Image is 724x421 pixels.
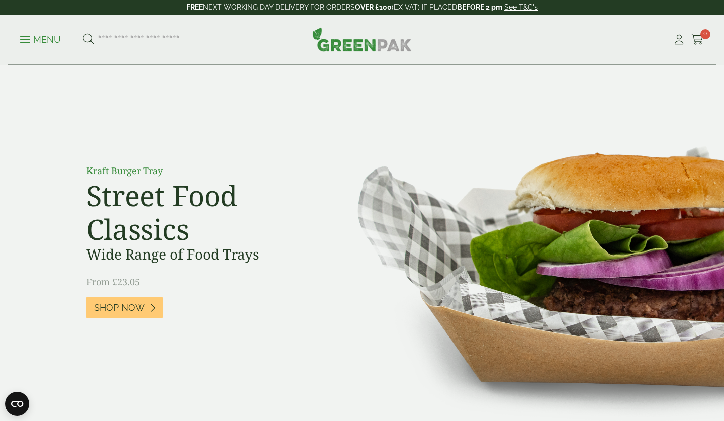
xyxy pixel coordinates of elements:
[312,27,412,51] img: GreenPak Supplies
[186,3,203,11] strong: FREE
[86,164,313,178] p: Kraft Burger Tray
[86,179,313,246] h2: Street Food Classics
[355,3,392,11] strong: OVER £100
[5,392,29,416] button: Open CMP widget
[691,32,704,47] a: 0
[86,276,140,288] span: From £23.05
[504,3,538,11] a: See T&C's
[94,302,145,313] span: Shop Now
[691,35,704,45] i: Cart
[700,29,710,39] span: 0
[86,246,313,263] h3: Wide Range of Food Trays
[20,34,61,46] p: Menu
[86,297,163,318] a: Shop Now
[457,3,502,11] strong: BEFORE 2 pm
[20,34,61,44] a: Menu
[673,35,685,45] i: My Account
